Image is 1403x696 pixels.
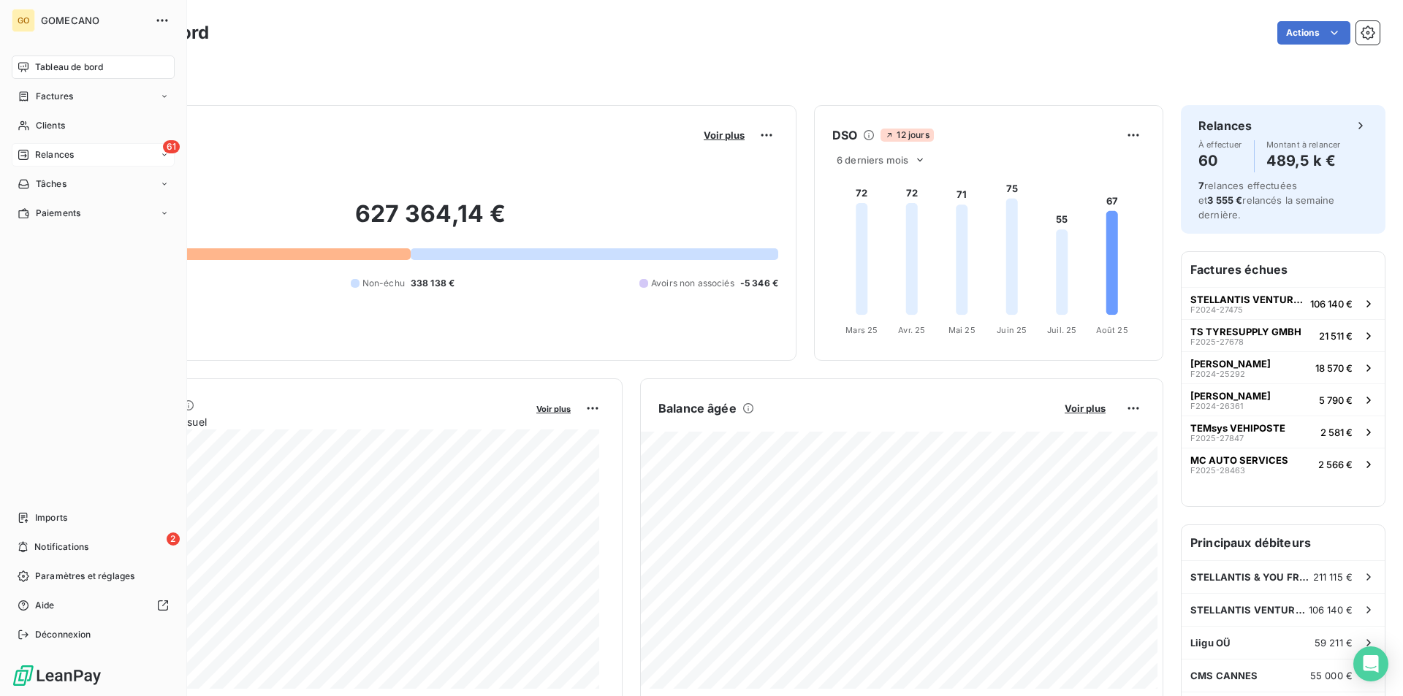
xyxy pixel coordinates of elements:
[36,119,65,132] span: Clients
[1190,402,1243,410] span: F2024-26361
[1190,337,1244,346] span: F2025-27678
[163,140,180,153] span: 61
[1198,117,1252,134] h6: Relances
[12,565,175,588] a: Paramètres et réglages
[12,85,175,108] a: Factures
[35,511,67,524] span: Imports
[36,90,73,103] span: Factures
[34,540,88,554] span: Notifications
[1313,571,1353,583] span: 211 115 €
[35,61,103,74] span: Tableau de bord
[1310,670,1353,681] span: 55 000 €
[12,664,102,687] img: Logo LeanPay
[36,177,66,191] span: Tâches
[1060,402,1110,415] button: Voir plus
[1207,194,1242,206] span: 3 555 €
[12,56,175,79] a: Tableau de bord
[12,172,175,196] a: Tâches
[1190,294,1304,305] span: STELLANTIS VENTURE STUDIO
[35,570,134,583] span: Paramètres et réglages
[1309,604,1353,616] span: 106 140 €
[35,148,74,161] span: Relances
[83,199,778,243] h2: 627 364,14 €
[1310,298,1353,310] span: 106 140 €
[1190,422,1285,434] span: TEMsys VEHIPOSTE
[1266,149,1341,172] h4: 489,5 k €
[1320,427,1353,438] span: 2 581 €
[1319,394,1353,406] span: 5 790 €
[1190,305,1243,314] span: F2024-27475
[35,599,55,612] span: Aide
[1190,670,1258,681] span: CMS CANNES
[1277,21,1350,45] button: Actions
[1190,571,1313,583] span: STELLANTIS & YOU FRANCE SAS-STELLANTIS & YOU - Vélizy-Villacoublay
[1190,466,1245,475] span: F2025-28463
[1319,330,1353,342] span: 21 511 €
[1315,362,1353,374] span: 18 570 €
[12,202,175,225] a: Paiements
[1182,287,1385,319] button: STELLANTIS VENTURE STUDIOF2024-27475106 140 €
[36,207,80,220] span: Paiements
[12,9,35,32] div: GO
[1190,358,1271,370] span: [PERSON_NAME]
[1318,459,1353,470] span: 2 566 €
[41,15,146,26] span: GOMECANO
[1182,448,1385,480] button: MC AUTO SERVICESF2025-284632 566 €
[699,129,749,142] button: Voir plus
[1198,180,1204,191] span: 7
[1182,252,1385,287] h6: Factures échues
[35,628,91,641] span: Déconnexion
[845,325,878,335] tspan: Mars 25
[1182,319,1385,351] button: TS TYRESUPPLY GMBHF2025-2767821 511 €
[658,399,737,417] h6: Balance âgée
[1065,402,1106,414] span: Voir plus
[1190,370,1245,378] span: F2024-25292
[1190,637,1231,649] span: Liigu OÜ
[532,402,575,415] button: Voir plus
[832,126,857,144] h6: DSO
[740,277,778,290] span: -5 346 €
[1182,416,1385,448] button: TEMsys VEHIPOSTEF2025-278472 581 €
[1190,390,1271,402] span: [PERSON_NAME]
[948,325,976,335] tspan: Mai 25
[997,325,1027,335] tspan: Juin 25
[12,143,175,167] a: 61Relances
[411,277,455,290] span: 338 138 €
[536,404,571,414] span: Voir plus
[837,154,908,166] span: 6 derniers mois
[12,594,175,617] a: Aide
[362,277,405,290] span: Non-échu
[12,506,175,529] a: Imports
[898,325,925,335] tspan: Avr. 25
[83,414,526,429] span: Chiffre d'affaires mensuel
[1198,140,1242,149] span: À effectuer
[1198,149,1242,172] h4: 60
[1190,434,1244,443] span: F2025-27847
[1266,140,1341,149] span: Montant à relancer
[1096,325,1128,335] tspan: Août 25
[1182,383,1385,416] button: [PERSON_NAME]F2024-263615 790 €
[1190,604,1309,616] span: STELLANTIS VENTURE STUDIO
[1190,454,1288,466] span: MC AUTO SERVICES
[1190,326,1301,337] span: TS TYRESUPPLY GMBH
[12,114,175,137] a: Clients
[1353,646,1388,681] div: Open Intercom Messenger
[651,277,734,290] span: Avoirs non associés
[881,129,933,142] span: 12 jours
[1198,180,1334,221] span: relances effectuées et relancés la semaine dernière.
[1047,325,1076,335] tspan: Juil. 25
[167,532,180,546] span: 2
[704,129,745,141] span: Voir plus
[1182,351,1385,383] button: [PERSON_NAME]F2024-2529218 570 €
[1182,525,1385,560] h6: Principaux débiteurs
[1315,637,1353,649] span: 59 211 €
